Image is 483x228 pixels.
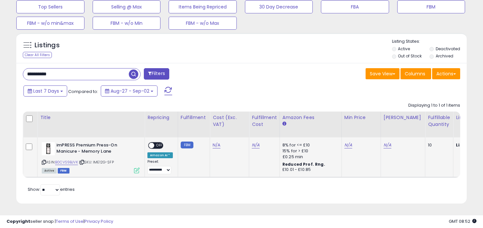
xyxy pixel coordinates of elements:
[58,168,69,174] span: FBM
[436,46,460,52] label: Deactivated
[321,0,389,13] button: FBA
[23,85,67,97] button: Last 7 Days
[7,219,113,225] div: seller snap | |
[101,85,158,97] button: Aug-27 - Sep-02
[392,38,467,45] p: Listing States:
[449,218,476,224] span: 2025-09-10 08:52 GMT
[147,160,173,174] div: Preset:
[23,52,52,58] div: Clear All Filters
[147,152,173,158] div: Amazon AI *
[432,68,460,79] button: Actions
[111,88,149,94] span: Aug-27 - Sep-02
[400,68,431,79] button: Columns
[344,142,352,148] a: N/A
[282,121,286,127] small: Amazon Fees.
[366,68,400,79] button: Save View
[181,142,193,148] small: FBM
[68,88,98,95] span: Compared to:
[35,41,60,50] h5: Listings
[213,142,220,148] a: N/A
[7,218,30,224] strong: Copyright
[42,168,57,174] span: All listings currently available for purchase on Amazon
[79,160,114,165] span: | SKU: IME12G-SFP
[181,114,207,121] div: Fulfillment
[55,160,78,165] a: B0CVS9BJVK
[282,167,337,173] div: £10.01 - £10.85
[408,102,460,109] div: Displaying 1 to 1 of 1 items
[28,186,75,192] span: Show: entries
[405,70,425,77] span: Columns
[40,114,142,121] div: Title
[154,143,165,148] span: OFF
[398,53,422,59] label: Out of Stock
[428,114,450,128] div: Fulfillable Quantity
[344,114,378,121] div: Min Price
[245,0,313,13] button: 30 Day Decrease
[282,154,337,160] div: £0.25 min
[16,0,84,13] button: Top Sellers
[84,218,113,224] a: Privacy Policy
[398,46,410,52] label: Active
[282,161,325,167] b: Reduced Prof. Rng.
[436,53,453,59] label: Archived
[93,17,161,30] button: FBM - w/o Min
[169,0,237,13] button: Items Being Repriced
[428,142,448,148] div: 10
[16,17,84,30] button: FBM - w/o min&max
[144,68,169,80] button: Filters
[42,142,55,155] img: 41oe9HWM5YL._SL40_.jpg
[252,142,260,148] a: N/A
[33,88,59,94] span: Last 7 Days
[252,114,277,128] div: Fulfillment Cost
[169,17,237,30] button: FBM - w/o Max
[397,0,465,13] button: FBM
[93,0,161,13] button: Selling @ Max
[56,218,83,224] a: Terms of Use
[56,142,136,156] b: imPRESS Premium Press-On Manicure - Memory Lane
[384,114,422,121] div: [PERSON_NAME]
[384,142,391,148] a: N/A
[282,114,339,121] div: Amazon Fees
[213,114,246,128] div: Cost (Exc. VAT)
[147,114,175,121] div: Repricing
[282,142,337,148] div: 8% for <= £10
[282,148,337,154] div: 15% for > £10
[42,142,140,173] div: ASIN:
